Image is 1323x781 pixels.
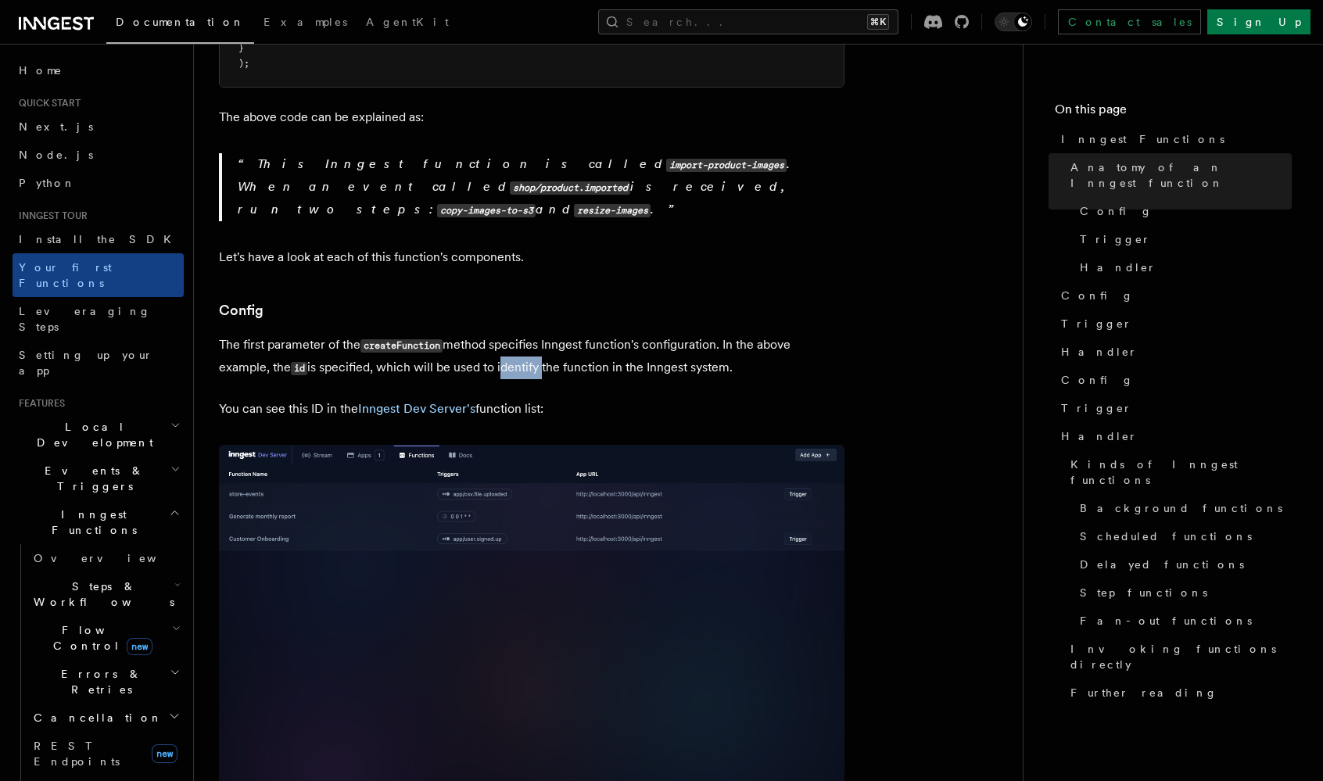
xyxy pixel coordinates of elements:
[219,106,844,128] p: The above code can be explained as:
[1070,159,1292,191] span: Anatomy of an Inngest function
[19,63,63,78] span: Home
[995,13,1032,31] button: Toggle dark mode
[219,246,844,268] p: Let's have a look at each of this function's components.
[358,401,475,416] a: Inngest Dev Server's
[19,305,151,333] span: Leveraging Steps
[360,339,443,353] code: createFunction
[366,16,449,28] span: AgentKit
[598,9,898,34] button: Search...⌘K
[1074,225,1292,253] a: Trigger
[1061,344,1138,360] span: Handler
[13,113,184,141] a: Next.js
[1064,679,1292,707] a: Further reading
[1055,310,1292,338] a: Trigger
[510,181,630,195] code: shop/product.imported
[1061,288,1134,303] span: Config
[34,740,120,768] span: REST Endpoints
[867,14,889,30] kbd: ⌘K
[1061,428,1138,444] span: Handler
[1064,635,1292,679] a: Invoking functions directly
[19,177,76,189] span: Python
[13,56,184,84] a: Home
[238,58,249,69] span: );
[13,253,184,297] a: Your first Functions
[19,149,93,161] span: Node.js
[27,572,184,616] button: Steps & Workflows
[1080,557,1244,572] span: Delayed functions
[219,398,844,420] p: You can see this ID in the function list:
[13,225,184,253] a: Install the SDK
[437,204,536,217] code: copy-images-to-s3
[27,660,184,704] button: Errors & Retries
[27,622,172,654] span: Flow Control
[1055,394,1292,422] a: Trigger
[1074,522,1292,550] a: Scheduled functions
[13,413,184,457] button: Local Development
[13,141,184,169] a: Node.js
[666,159,787,172] code: import-product-images
[27,544,184,572] a: Overview
[1055,338,1292,366] a: Handler
[1061,316,1132,331] span: Trigger
[27,732,184,776] a: REST Endpointsnew
[116,16,245,28] span: Documentation
[238,153,844,221] p: This Inngest function is called . When an event called is received, run two steps: and .
[19,120,93,133] span: Next.js
[1055,422,1292,450] a: Handler
[13,397,65,410] span: Features
[1074,197,1292,225] a: Config
[1055,281,1292,310] a: Config
[152,744,177,763] span: new
[27,666,170,697] span: Errors & Retries
[1080,528,1252,544] span: Scheduled functions
[13,210,88,222] span: Inngest tour
[1064,153,1292,197] a: Anatomy of an Inngest function
[1080,231,1151,247] span: Trigger
[1070,641,1292,672] span: Invoking functions directly
[1207,9,1310,34] a: Sign Up
[1061,131,1224,147] span: Inngest Functions
[1061,372,1134,388] span: Config
[34,552,195,564] span: Overview
[1080,585,1207,600] span: Step functions
[1058,9,1201,34] a: Contact sales
[264,16,347,28] span: Examples
[219,299,264,321] a: Config
[13,463,170,494] span: Events & Triggers
[19,261,112,289] span: Your first Functions
[1080,500,1282,516] span: Background functions
[254,5,357,42] a: Examples
[238,42,244,53] span: }
[27,710,163,725] span: Cancellation
[291,362,307,375] code: id
[1074,494,1292,522] a: Background functions
[1080,203,1153,219] span: Config
[1074,579,1292,607] a: Step functions
[127,638,152,655] span: new
[1055,366,1292,394] a: Config
[1074,550,1292,579] a: Delayed functions
[357,5,458,42] a: AgentKit
[574,204,651,217] code: resize-images
[13,297,184,341] a: Leveraging Steps
[1070,685,1217,700] span: Further reading
[27,616,184,660] button: Flow Controlnew
[13,500,184,544] button: Inngest Functions
[13,169,184,197] a: Python
[1055,100,1292,125] h4: On this page
[1055,125,1292,153] a: Inngest Functions
[13,341,184,385] a: Setting up your app
[1061,400,1132,416] span: Trigger
[27,704,184,732] button: Cancellation
[27,579,174,610] span: Steps & Workflows
[19,233,181,245] span: Install the SDK
[1064,450,1292,494] a: Kinds of Inngest functions
[219,334,844,379] p: The first parameter of the method specifies Inngest function's configuration. In the above exampl...
[1080,613,1252,629] span: Fan-out functions
[1080,260,1156,275] span: Handler
[13,457,184,500] button: Events & Triggers
[1074,253,1292,281] a: Handler
[1070,457,1292,488] span: Kinds of Inngest functions
[19,349,153,377] span: Setting up your app
[1074,607,1292,635] a: Fan-out functions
